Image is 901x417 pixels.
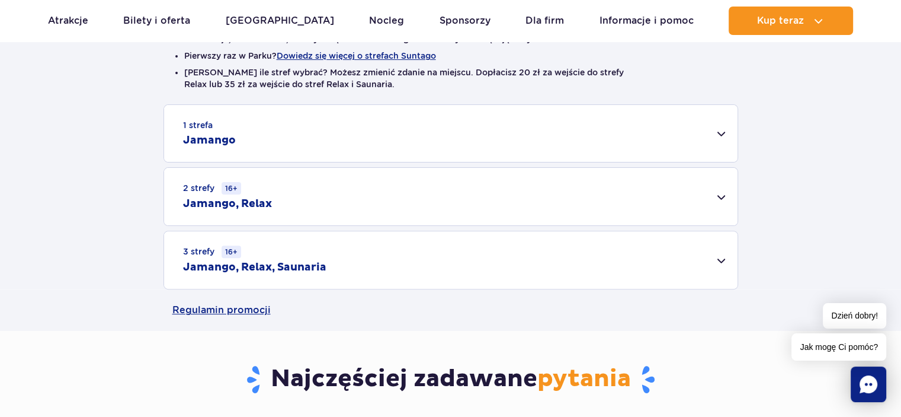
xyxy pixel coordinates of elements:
button: Kup teraz [729,7,853,35]
a: Nocleg [369,7,404,35]
small: 2 strefy [183,182,241,195]
small: 16+ [222,246,241,258]
li: [PERSON_NAME] ile stref wybrać? Możesz zmienić zdanie na miejscu. Dopłacisz 20 zł za wejście do s... [184,66,717,90]
span: Kup teraz [757,15,804,26]
a: Informacje i pomoc [599,7,694,35]
a: Atrakcje [48,7,88,35]
a: Bilety i oferta [123,7,190,35]
li: Pierwszy raz w Parku? [184,50,717,62]
h3: Najczęściej zadawane [172,364,729,395]
span: pytania [537,364,631,394]
h2: Jamango [183,133,236,148]
button: Dowiedz się więcej o strefach Suntago [277,51,436,61]
small: 3 strefy [183,246,241,258]
a: [GEOGRAPHIC_DATA] [226,7,334,35]
h2: Jamango, Relax [183,197,272,211]
a: Sponsorzy [440,7,490,35]
a: Regulamin promocji [172,289,729,331]
div: Chat [851,367,886,402]
small: 1 strefa [183,119,213,131]
small: 16+ [222,182,241,195]
a: Dla firm [525,7,564,35]
span: Dzień dobry! [823,303,886,329]
h2: Jamango, Relax, Saunaria [183,260,326,275]
span: Jak mogę Ci pomóc? [791,333,886,361]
